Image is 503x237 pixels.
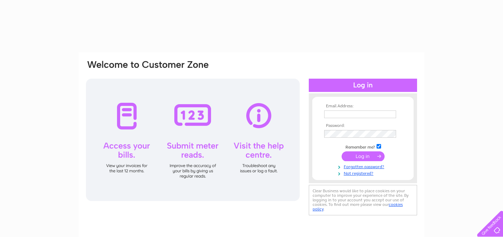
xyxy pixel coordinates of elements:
[342,151,385,161] input: Submit
[322,123,403,128] th: Password:
[309,185,417,215] div: Clear Business would like to place cookies on your computer to improve your experience of the sit...
[324,170,403,176] a: Not registered?
[313,202,403,211] a: cookies policy
[324,163,403,170] a: Forgotten password?
[322,104,403,109] th: Email Address:
[322,143,403,150] td: Remember me?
